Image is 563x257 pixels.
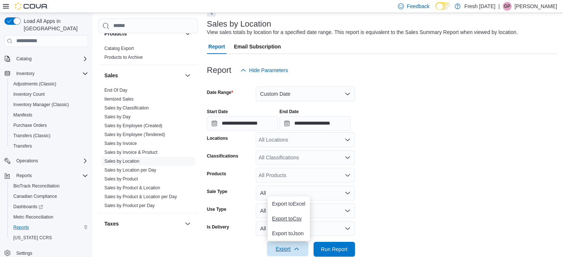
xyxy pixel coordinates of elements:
[10,90,48,99] a: Inventory Count
[10,192,60,201] a: Canadian Compliance
[104,132,165,137] a: Sales by Employee (Tendered)
[7,222,91,233] button: Reports
[104,185,160,190] a: Sales by Product & Location
[314,242,355,257] button: Run Report
[10,142,88,151] span: Transfers
[15,3,48,10] img: Cova
[104,114,131,119] a: Sales by Day
[16,158,38,164] span: Operations
[13,193,57,199] span: Canadian Compliance
[104,220,119,227] h3: Taxes
[10,192,88,201] span: Canadian Compliance
[13,69,88,78] span: Inventory
[13,171,88,180] span: Reports
[104,123,162,128] a: Sales by Employee (Created)
[207,206,226,212] label: Use Type
[13,69,37,78] button: Inventory
[104,97,134,102] a: Itemized Sales
[515,2,557,11] p: [PERSON_NAME]
[345,172,351,178] button: Open list of options
[104,176,138,182] a: Sales by Product
[104,30,127,37] h3: Products
[104,46,134,51] a: Catalog Export
[10,131,53,140] a: Transfers (Classic)
[104,141,137,146] span: Sales by Invoice
[7,99,91,110] button: Inventory Manager (Classic)
[256,87,355,101] button: Custom Date
[10,202,46,211] a: Dashboards
[13,81,56,87] span: Adjustments (Classic)
[104,123,162,129] span: Sales by Employee (Created)
[207,153,238,159] label: Classifications
[13,156,88,165] span: Operations
[104,185,160,191] span: Sales by Product & Location
[7,131,91,141] button: Transfers (Classic)
[104,105,149,111] a: Sales by Classification
[183,71,192,80] button: Sales
[13,133,50,139] span: Transfers (Classic)
[10,111,88,119] span: Manifests
[234,39,281,54] span: Email Subscription
[104,203,155,209] span: Sales by Product per Day
[13,235,52,241] span: [US_STATE] CCRS
[16,173,32,179] span: Reports
[207,224,229,230] label: Is Delivery
[13,204,43,210] span: Dashboards
[13,183,60,189] span: BioTrack Reconciliation
[7,89,91,99] button: Inventory Count
[183,29,192,38] button: Products
[10,121,88,130] span: Purchase Orders
[272,201,305,207] span: Export to Excel
[98,44,198,65] div: Products
[13,171,35,180] button: Reports
[10,233,88,242] span: Washington CCRS
[10,100,88,109] span: Inventory Manager (Classic)
[104,220,182,227] button: Taxes
[345,155,351,160] button: Open list of options
[279,109,299,115] label: End Date
[503,2,512,11] div: George Pollock
[104,87,127,93] span: End Of Day
[249,67,288,74] span: Hide Parameters
[13,54,88,63] span: Catalog
[256,186,355,200] button: All
[104,30,182,37] button: Products
[237,63,291,78] button: Hide Parameters
[104,168,156,173] a: Sales by Location per Day
[345,137,351,143] button: Open list of options
[272,216,305,222] span: Export to Csv
[104,150,157,155] a: Sales by Invoice & Product
[7,233,91,243] button: [US_STATE] CCRS
[13,91,45,97] span: Inventory Count
[98,86,198,213] div: Sales
[10,182,88,190] span: BioTrack Reconciliation
[7,212,91,222] button: Metrc Reconciliation
[268,226,310,241] button: Export toJson
[104,141,137,146] a: Sales by Invoice
[207,20,271,28] h3: Sales by Location
[10,90,88,99] span: Inventory Count
[498,2,500,11] p: |
[104,132,165,138] span: Sales by Employee (Tendered)
[104,167,156,173] span: Sales by Location per Day
[7,79,91,89] button: Adjustments (Classic)
[207,171,226,177] label: Products
[104,105,149,111] span: Sales by Classification
[7,110,91,120] button: Manifests
[7,181,91,191] button: BioTrack Reconciliation
[16,250,32,256] span: Settings
[13,54,34,63] button: Catalog
[464,2,495,11] p: Fresh [DATE]
[104,55,143,60] a: Products to Archive
[256,203,355,218] button: All
[16,56,31,62] span: Catalog
[104,194,177,199] a: Sales by Product & Location per Day
[13,112,32,118] span: Manifests
[504,2,510,11] span: GP
[10,100,72,109] a: Inventory Manager (Classic)
[256,221,355,236] button: All
[13,224,29,230] span: Reports
[104,88,127,93] a: End Of Day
